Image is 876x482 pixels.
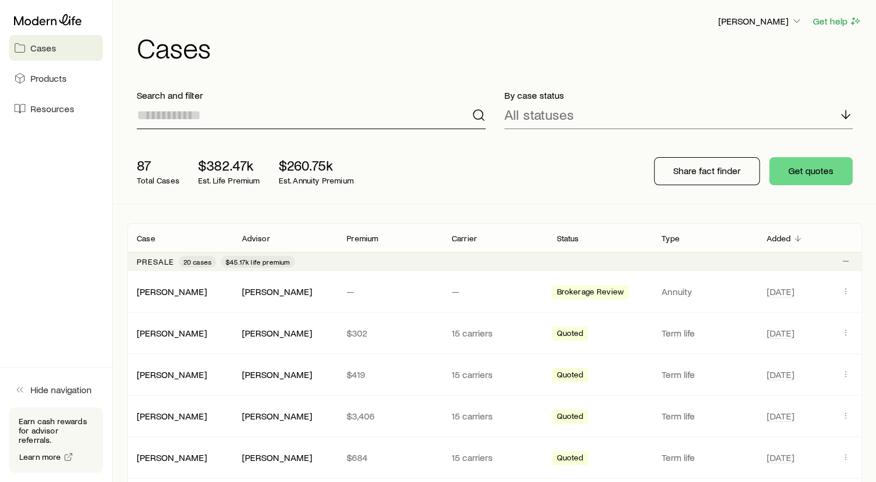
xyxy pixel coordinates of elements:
div: [PERSON_NAME] [137,452,207,464]
div: [PERSON_NAME] [137,369,207,381]
span: Resources [30,103,74,115]
p: $419 [347,369,433,380]
p: Presale [137,257,174,266]
p: Premium [347,234,378,243]
div: [PERSON_NAME] [137,410,207,422]
span: [DATE] [766,410,794,422]
p: 15 carriers [452,410,538,422]
div: [PERSON_NAME] [242,369,312,381]
div: [PERSON_NAME] [242,327,312,339]
p: 15 carriers [452,452,538,463]
span: [DATE] [766,286,794,297]
p: $684 [347,452,433,463]
span: Quoted [556,328,583,341]
div: [PERSON_NAME] [137,286,207,298]
div: [PERSON_NAME] [137,327,207,339]
p: Advisor [242,234,270,243]
p: Carrier [452,234,477,243]
a: Products [9,65,103,91]
p: By case status [504,89,853,101]
p: All statuses [504,106,574,123]
p: Status [556,234,579,243]
p: Case [137,234,155,243]
p: 15 carriers [452,369,538,380]
p: Total Cases [137,176,179,185]
p: $3,406 [347,410,433,422]
span: Quoted [556,453,583,465]
p: $260.75k [279,157,354,174]
button: [PERSON_NAME] [718,15,803,29]
span: Quoted [556,370,583,382]
p: Share fact finder [673,165,740,176]
p: Term life [662,410,748,422]
p: 87 [137,157,179,174]
span: Quoted [556,411,583,424]
div: [PERSON_NAME] [242,452,312,464]
button: Hide navigation [9,377,103,403]
p: Search and filter [137,89,486,101]
a: [PERSON_NAME] [137,410,207,421]
a: Resources [9,96,103,122]
p: $302 [347,327,433,339]
a: [PERSON_NAME] [137,327,207,338]
p: Term life [662,452,748,463]
span: $45.17k life premium [226,257,290,266]
a: [PERSON_NAME] [137,369,207,380]
span: Products [30,72,67,84]
div: [PERSON_NAME] [242,286,312,298]
h1: Cases [137,33,862,61]
button: Share fact finder [654,157,760,185]
button: Get help [812,15,862,28]
p: [PERSON_NAME] [718,15,802,27]
p: Type [662,234,680,243]
p: Est. Annuity Premium [279,176,354,185]
span: [DATE] [766,369,794,380]
a: [PERSON_NAME] [137,452,207,463]
p: Term life [662,369,748,380]
p: — [347,286,433,297]
div: Earn cash rewards for advisor referrals.Learn more [9,407,103,473]
p: 15 carriers [452,327,538,339]
span: 20 cases [183,257,212,266]
div: [PERSON_NAME] [242,410,312,422]
p: — [452,286,538,297]
span: [DATE] [766,452,794,463]
button: Get quotes [769,157,853,185]
span: Hide navigation [30,384,92,396]
span: [DATE] [766,327,794,339]
p: Earn cash rewards for advisor referrals. [19,417,94,445]
span: Brokerage Review [556,287,624,299]
p: Annuity [662,286,748,297]
span: Learn more [19,453,61,461]
a: Cases [9,35,103,61]
p: Added [766,234,791,243]
p: $382.47k [198,157,260,174]
a: [PERSON_NAME] [137,286,207,297]
span: Cases [30,42,56,54]
p: Term life [662,327,748,339]
p: Est. Life Premium [198,176,260,185]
